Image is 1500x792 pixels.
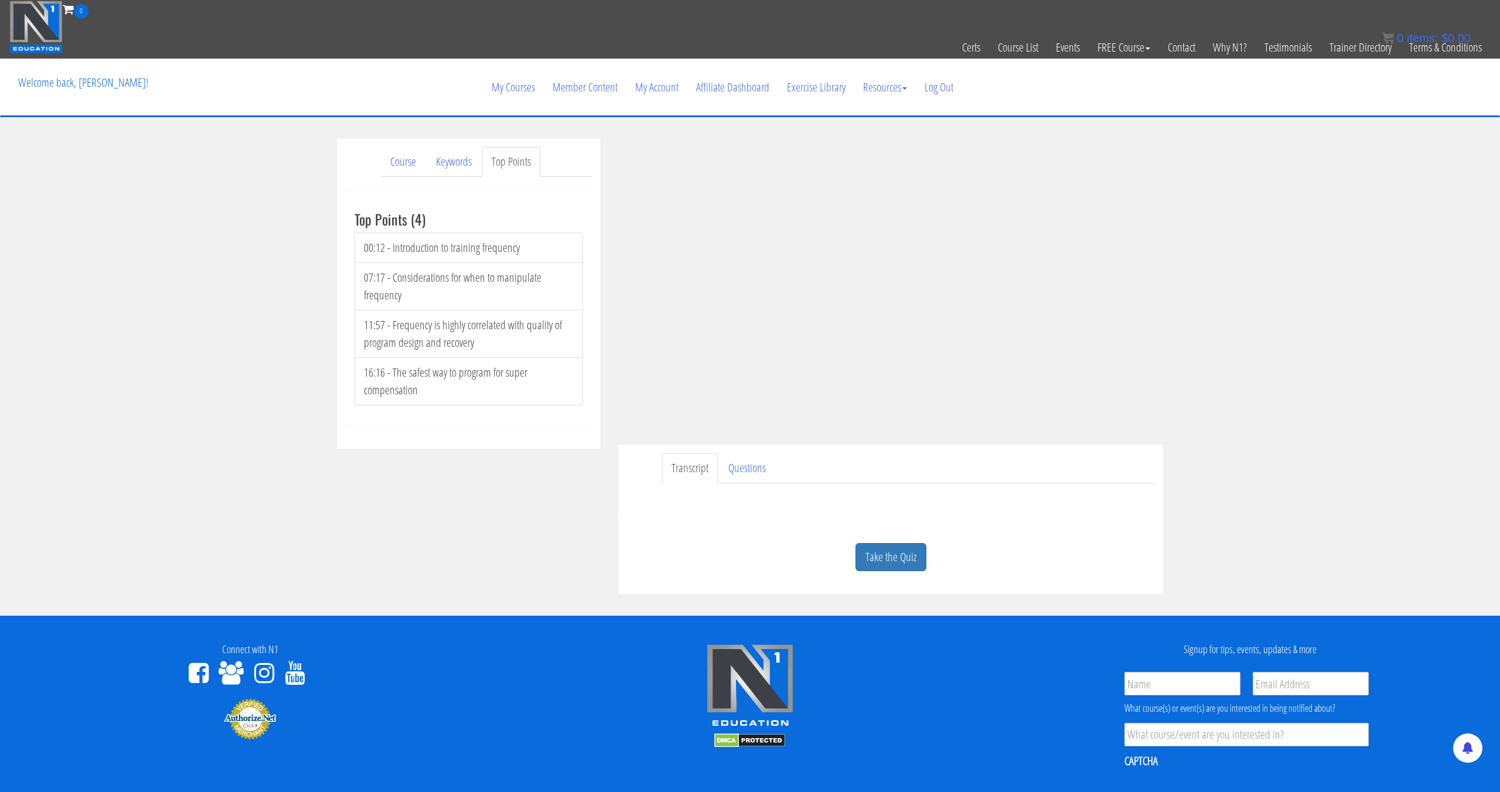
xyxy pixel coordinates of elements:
li: 00:12 - Introduction to training frequency [354,233,583,263]
a: Top Points [482,147,540,177]
img: n1-edu-logo [706,644,794,730]
span: items: [1407,32,1438,45]
h4: Signup for tips, events, updates & more [1009,644,1491,656]
a: Resources [854,59,916,115]
a: Certs [953,19,989,76]
img: n1-education [9,1,63,53]
img: Authorize.Net Merchant - Click to Verify [224,698,277,740]
span: $ [1441,32,1448,45]
label: CAPTCHA [1124,753,1158,769]
input: What course/event are you interested in? [1124,723,1369,746]
a: Exercise Library [778,59,854,115]
a: Events [1047,19,1089,76]
span: 0 [1397,32,1403,45]
a: Affiliate Dashboard [687,59,778,115]
a: Course [381,147,425,177]
span: 0 [74,4,88,19]
bdi: 0.00 [1441,32,1471,45]
a: Take the Quiz [855,543,926,572]
p: Welcome back, [PERSON_NAME]! [9,59,157,106]
a: My Courses [483,59,544,115]
h3: Top Points (4) [354,211,583,227]
a: Trainer Directory [1321,19,1400,76]
div: What course(s) or event(s) are you interested in being notified about? [1124,701,1369,715]
li: 16:16 - The safest way to program for super compensation [354,357,583,405]
a: Course List [989,19,1047,76]
a: Transcript [662,453,718,483]
a: 0 [63,1,88,17]
a: Terms & Conditions [1400,19,1491,76]
a: My Account [626,59,687,115]
a: Log Out [916,59,962,115]
a: FREE Course [1089,19,1159,76]
li: 07:17 - Considerations for when to manipulate frequency [354,262,583,310]
input: Name [1124,672,1240,695]
h4: Connect with N1 [9,644,491,656]
a: Testimonials [1256,19,1321,76]
img: icon11.png [1382,32,1394,44]
a: Member Content [544,59,626,115]
a: 0 items: $0.00 [1382,32,1471,45]
a: Contact [1159,19,1204,76]
li: 11:57 - Frequency is highly correlated with quality of program design and recovery [354,310,583,358]
a: Keywords [427,147,481,177]
a: Why N1? [1204,19,1256,76]
input: Email Address [1253,672,1369,695]
a: Questions [719,453,775,483]
img: DMCA.com Protection Status [714,733,785,747]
